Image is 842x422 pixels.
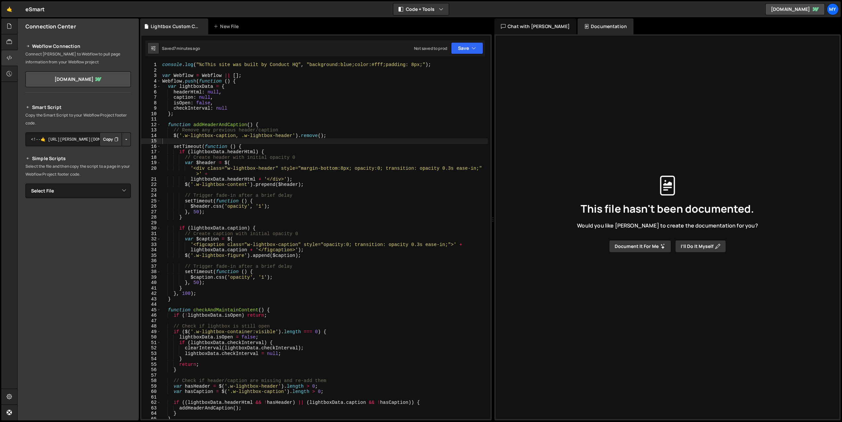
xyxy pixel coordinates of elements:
[141,226,161,231] div: 30
[25,5,45,13] div: eSmart
[141,362,161,368] div: 55
[581,203,754,214] span: This file hasn't been documented.
[141,329,161,335] div: 49
[25,132,131,146] textarea: <!--🤙 [URL][PERSON_NAME][DOMAIN_NAME]> <script>document.addEventListener("DOMContentLoaded", func...
[141,345,161,351] div: 52
[25,71,131,87] a: [DOMAIN_NAME]
[141,166,161,177] div: 20
[141,269,161,275] div: 38
[577,222,758,229] span: Would you like [PERSON_NAME] to create the documentation for you?
[25,42,131,50] h2: Webflow Connection
[675,240,726,253] button: I’ll do it myself
[141,106,161,111] div: 9
[765,3,825,15] a: [DOMAIN_NAME]
[141,291,161,297] div: 42
[827,3,839,15] a: My
[25,50,131,66] p: Connect [PERSON_NAME] to Webflow to pull page information from your Webflow project
[451,42,483,54] button: Save
[141,395,161,400] div: 61
[141,127,161,133] div: 13
[99,132,131,146] div: Button group with nested dropdown
[25,155,131,162] h2: Simple Scripts
[141,100,161,106] div: 8
[141,84,161,89] div: 5
[141,62,161,68] div: 1
[141,264,161,269] div: 37
[25,111,131,127] p: Copy the Smart Script to your Webflow Project footer code.
[151,23,200,30] div: Lightbox Custom Code.js
[162,46,200,51] div: Saved
[25,23,76,30] h2: Connection Center
[141,334,161,340] div: 50
[141,356,161,362] div: 54
[141,209,161,215] div: 27
[141,111,161,117] div: 10
[141,302,161,307] div: 44
[141,373,161,378] div: 57
[141,318,161,324] div: 47
[141,95,161,100] div: 7
[141,378,161,384] div: 58
[174,46,200,51] div: 7 minutes ago
[141,73,161,79] div: 3
[141,182,161,188] div: 22
[141,253,161,259] div: 35
[25,273,132,332] iframe: YouTube video player
[25,209,132,268] iframe: YouTube video player
[141,351,161,357] div: 53
[141,133,161,139] div: 14
[25,103,131,111] h2: Smart Script
[141,324,161,329] div: 48
[141,411,161,416] div: 64
[141,258,161,264] div: 36
[609,240,671,253] button: Document it for me
[141,117,161,122] div: 11
[141,307,161,313] div: 45
[414,46,447,51] div: Not saved to prod
[141,313,161,318] div: 46
[141,149,161,155] div: 17
[141,242,161,248] div: 33
[141,68,161,73] div: 2
[141,400,161,405] div: 62
[141,367,161,373] div: 56
[141,144,161,150] div: 16
[141,89,161,95] div: 6
[141,138,161,144] div: 15
[141,215,161,220] div: 28
[1,1,18,17] a: 🤙
[141,416,161,422] div: 65
[141,389,161,395] div: 60
[141,247,161,253] div: 34
[141,193,161,198] div: 24
[578,18,633,34] div: Documentation
[494,18,576,34] div: Chat with [PERSON_NAME]
[141,297,161,302] div: 43
[141,405,161,411] div: 63
[141,236,161,242] div: 32
[141,340,161,346] div: 51
[141,177,161,182] div: 21
[141,198,161,204] div: 25
[141,160,161,166] div: 19
[141,275,161,280] div: 39
[141,204,161,209] div: 26
[141,384,161,389] div: 59
[393,3,449,15] button: Code + Tools
[141,188,161,193] div: 23
[99,132,122,146] button: Copy
[213,23,241,30] div: New File
[141,220,161,226] div: 29
[25,162,131,178] p: Select the file and then copy the script to a page in your Webflow Project footer code.
[141,231,161,237] div: 31
[141,79,161,84] div: 4
[141,286,161,291] div: 41
[141,122,161,128] div: 12
[141,280,161,286] div: 40
[141,155,161,160] div: 18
